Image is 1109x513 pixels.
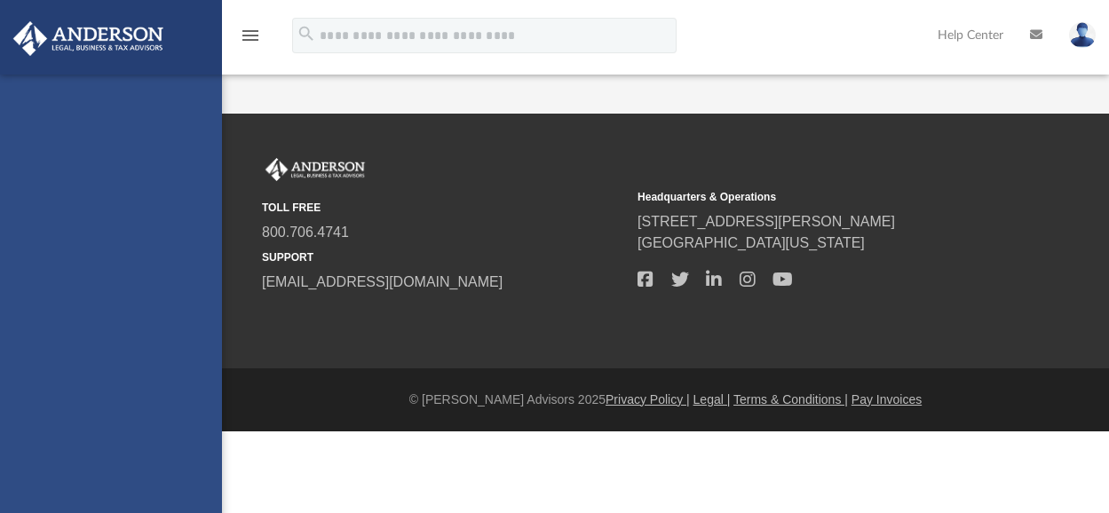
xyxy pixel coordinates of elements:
a: [EMAIL_ADDRESS][DOMAIN_NAME] [262,274,503,289]
a: [GEOGRAPHIC_DATA][US_STATE] [638,235,865,250]
a: Terms & Conditions | [733,392,848,406]
small: SUPPORT [262,249,625,265]
small: Headquarters & Operations [638,189,1001,205]
img: Anderson Advisors Platinum Portal [262,158,368,181]
a: Legal | [693,392,731,406]
small: TOLL FREE [262,200,625,216]
a: Privacy Policy | [606,392,690,406]
a: Pay Invoices [852,392,922,406]
i: search [297,24,316,43]
div: © [PERSON_NAME] Advisors 2025 [222,391,1109,409]
a: [STREET_ADDRESS][PERSON_NAME] [638,214,895,229]
a: menu [240,34,261,46]
img: Anderson Advisors Platinum Portal [8,21,169,56]
i: menu [240,25,261,46]
a: 800.706.4741 [262,225,349,240]
img: User Pic [1069,22,1096,48]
